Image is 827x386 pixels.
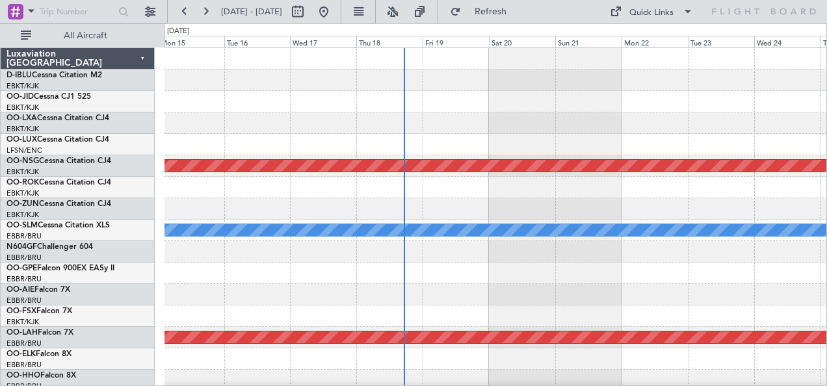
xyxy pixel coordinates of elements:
span: OO-FSX [7,307,36,315]
a: EBKT/KJK [7,124,39,134]
a: OO-FSXFalcon 7X [7,307,72,315]
a: OO-ROKCessna Citation CJ4 [7,179,111,187]
span: OO-HHO [7,372,40,380]
a: EBBR/BRU [7,253,42,263]
a: OO-ZUNCessna Citation CJ4 [7,200,111,208]
a: LFSN/ENC [7,146,42,155]
a: EBKT/KJK [7,188,39,198]
a: EBBR/BRU [7,296,42,305]
a: OO-LUXCessna Citation CJ4 [7,136,109,144]
span: Refresh [464,7,518,16]
button: Quick Links [603,1,700,22]
a: OO-AIEFalcon 7X [7,286,70,294]
div: Sun 21 [555,36,622,47]
a: EBKT/KJK [7,317,39,327]
span: OO-LAH [7,329,38,337]
a: EBKT/KJK [7,167,39,177]
a: OO-SLMCessna Citation XLS [7,222,110,229]
span: OO-LXA [7,114,37,122]
span: [DATE] - [DATE] [221,6,282,18]
button: All Aircraft [14,25,141,46]
div: Sat 20 [489,36,555,47]
span: OO-JID [7,93,34,101]
a: EBBR/BRU [7,231,42,241]
a: OO-JIDCessna CJ1 525 [7,93,91,101]
a: OO-LAHFalcon 7X [7,329,73,337]
div: Fri 19 [423,36,489,47]
a: OO-LXACessna Citation CJ4 [7,114,109,122]
button: Refresh [444,1,522,22]
div: Thu 18 [356,36,423,47]
a: EBKT/KJK [7,81,39,91]
span: OO-GPE [7,264,37,272]
span: All Aircraft [34,31,137,40]
a: EBBR/BRU [7,339,42,348]
span: OO-ELK [7,350,36,358]
a: N604GFChallenger 604 [7,243,93,251]
div: Quick Links [629,6,674,19]
a: EBKT/KJK [7,210,39,220]
span: D-IBLU [7,71,32,79]
a: OO-NSGCessna Citation CJ4 [7,157,111,165]
div: Tue 23 [688,36,754,47]
span: OO-NSG [7,157,39,165]
span: OO-ROK [7,179,39,187]
div: Tue 16 [224,36,291,47]
a: OO-ELKFalcon 8X [7,350,72,358]
span: OO-AIE [7,286,34,294]
div: Wed 24 [754,36,820,47]
a: EBBR/BRU [7,274,42,284]
a: D-IBLUCessna Citation M2 [7,71,102,79]
div: Mon 15 [158,36,224,47]
a: EBKT/KJK [7,103,39,112]
div: Mon 22 [622,36,688,47]
span: OO-LUX [7,136,37,144]
a: EBBR/BRU [7,360,42,370]
div: Wed 17 [290,36,356,47]
a: OO-HHOFalcon 8X [7,372,76,380]
span: N604GF [7,243,37,251]
span: OO-SLM [7,222,38,229]
span: OO-ZUN [7,200,39,208]
div: [DATE] [167,26,189,37]
input: Trip Number [40,2,114,21]
a: OO-GPEFalcon 900EX EASy II [7,264,114,272]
